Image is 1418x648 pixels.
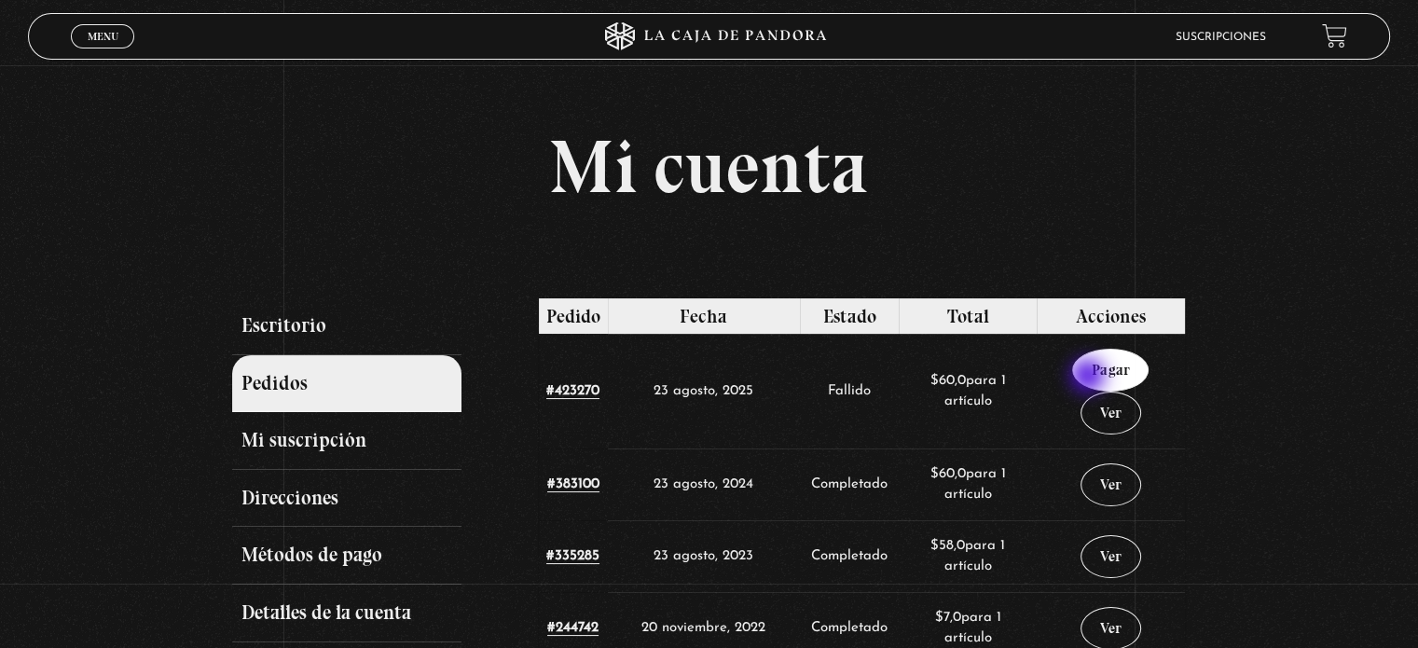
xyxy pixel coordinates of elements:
[947,305,989,327] span: Total
[546,384,599,399] a: Ver número del pedido 423270
[546,305,600,327] span: Pedido
[232,527,461,585] a: Métodos de pago
[1081,463,1141,506] a: Ver pedido 383100
[232,585,461,642] a: Detalles de la cuenta
[930,374,939,388] span: $
[930,467,966,481] span: 60,0
[81,47,125,60] span: Cerrar
[930,539,965,553] span: 58,0
[546,549,599,564] a: Ver número del pedido 335285
[800,448,899,520] td: Completado
[1076,305,1146,327] span: Acciones
[930,374,966,388] span: 60,0
[800,334,899,448] td: Fallido
[930,539,939,553] span: $
[899,334,1037,448] td: para 1 artículo
[1322,23,1347,48] a: View your shopping cart
[232,412,461,470] a: Mi suscripción
[800,520,899,592] td: Completado
[654,384,753,398] time: 23 agosto, 2025
[935,611,961,625] span: 7,0
[680,305,727,327] span: Fecha
[899,520,1037,592] td: para 1 artículo
[232,355,461,413] a: Pedidos
[654,477,753,491] time: 23 agosto, 2024
[930,467,939,481] span: $
[547,621,599,636] a: Ver número del pedido 244742
[1081,392,1141,434] a: Ver pedido 423270
[547,477,599,492] a: Ver número del pedido 383100
[935,611,943,625] span: $
[641,621,765,635] time: 20 noviembre, 2022
[1081,535,1141,578] a: Ver pedido 335285
[232,470,461,528] a: Direcciones
[232,297,461,355] a: Escritorio
[88,31,118,42] span: Menu
[1176,32,1266,43] a: Suscripciones
[899,448,1037,520] td: para 1 artículo
[822,305,875,327] span: Estado
[654,549,753,563] time: 23 agosto, 2023
[232,130,1185,204] h1: Mi cuenta
[1072,349,1149,392] a: Pagar el pedido 423270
